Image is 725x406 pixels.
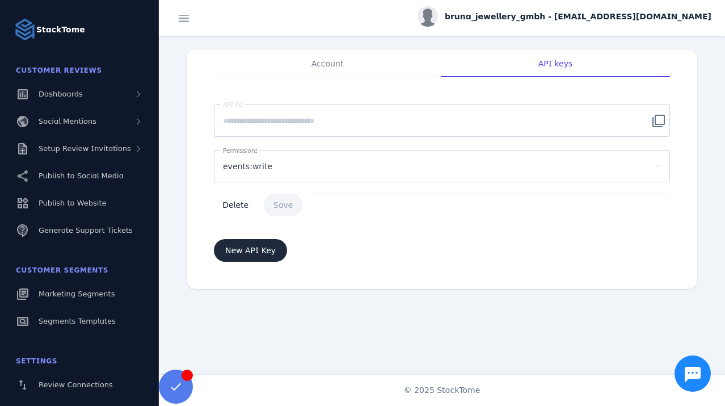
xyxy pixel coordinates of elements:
mat-form-field: API key permissions [214,148,670,194]
span: API keys [538,60,572,68]
span: Publish to Social Media [39,171,124,180]
span: Account [311,60,344,68]
a: Generate Support Tickets [7,218,152,243]
span: Generate Support Tickets [39,226,133,235]
mat-form-field: API key [214,104,670,148]
span: Review Connections [39,380,113,389]
a: Segments Templates [7,309,152,334]
span: Social Mentions [39,117,96,125]
img: profile.jpg [418,6,438,27]
span: Settings [16,357,57,365]
span: bruna_jewellery_gmbh - [EMAIL_ADDRESS][DOMAIN_NAME] [445,11,711,23]
button: Add new API key button [214,239,287,262]
span: events:write [223,160,272,173]
span: Segments Templates [39,317,116,325]
mat-label: Permissions [223,147,258,154]
span: Publish to Website [39,199,106,207]
span: New API Key [225,246,276,254]
a: Publish to Website [7,191,152,216]
img: Logo image [14,18,36,41]
span: Delete [222,201,248,209]
strong: StackTome [36,24,85,36]
a: Publish to Social Media [7,164,152,189]
a: Review Connections [7,372,152,397]
span: Customer Reviews [16,66,102,74]
mat-label: API Key [223,101,246,108]
button: bruna_jewellery_gmbh - [EMAIL_ADDRESS][DOMAIN_NAME] [418,6,711,27]
span: Marketing Segments [39,290,115,298]
button: Api key copy button [647,110,670,132]
span: Customer Segments [16,266,108,274]
a: Marketing Segments [7,282,152,307]
span: © 2025 StackTome [404,384,480,396]
span: Setup Review Invitations [39,144,131,153]
button: API key delete button [214,194,257,216]
span: Dashboards [39,90,83,98]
